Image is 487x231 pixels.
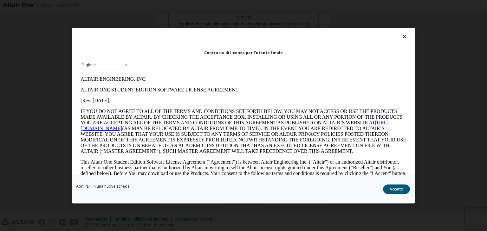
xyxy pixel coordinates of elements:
[3,35,328,80] p: IF YOU DO NOT AGREE TO ALL OF THE TERMS AND CONDITIONS SET FORTH BELOW, YOU MAY NOT ACCESS OR USE...
[390,186,403,192] font: Accetto
[3,24,328,30] p: (Rev. [DATE])
[383,184,410,194] button: Accetto
[204,50,283,55] font: Contratto di licenza per l'utente finale
[76,184,130,189] font: Apri PDF in una nuova scheda
[76,184,130,188] a: Apri PDF in una nuova scheda
[3,3,328,8] p: ALTAIR ENGINEERING, INC.
[3,13,328,19] p: ALTAIR ONE STUDENT EDITION SOFTWARE LICENSE AGREEMENT
[3,85,328,108] p: This Altair One Student Edition Software License Agreement (“Agreement”) is between Altair Engine...
[82,62,96,67] font: Inglese
[3,46,311,57] a: [URL][DOMAIN_NAME]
